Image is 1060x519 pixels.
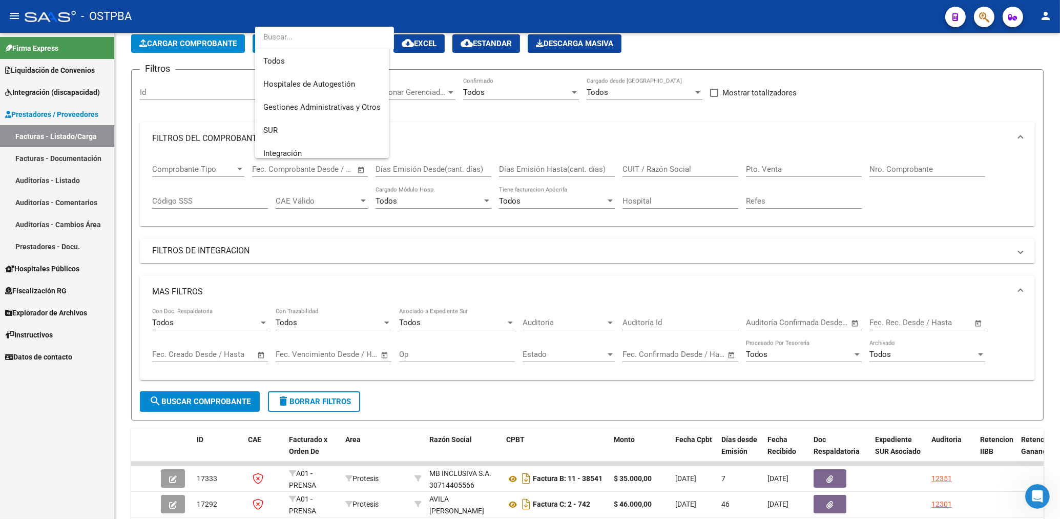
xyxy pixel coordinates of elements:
span: Todos [263,50,381,73]
span: Hospitales de Autogestión [263,79,355,89]
span: SUR [263,126,278,135]
input: dropdown search [255,26,394,49]
span: Integración [263,149,302,158]
span: Gestiones Administrativas y Otros [263,103,381,112]
iframe: Intercom live chat [1025,484,1050,509]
